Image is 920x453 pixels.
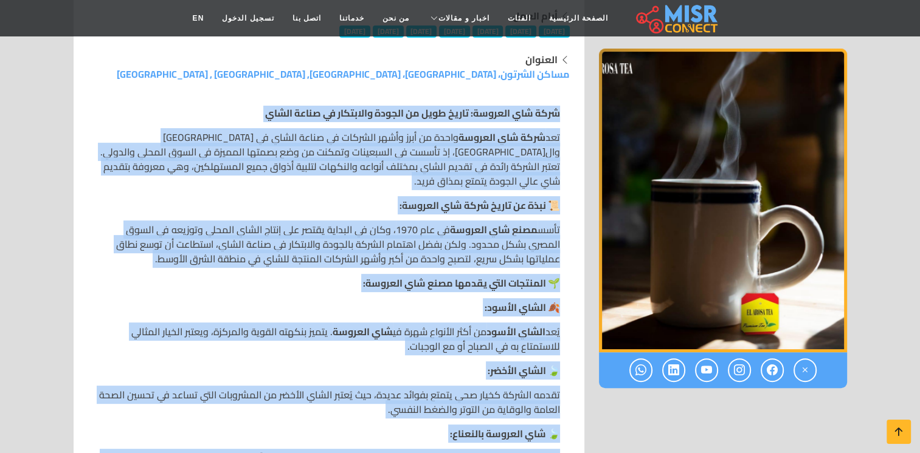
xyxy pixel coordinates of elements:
strong: شاي العروسة [333,322,393,341]
a: من نحن [373,7,418,30]
p: تقدمه الشركة كخيار صحي يتمتع بفوائد عديدة، حيث يُعتبر الشاي الأخضر من المشروبات التي تساعد في تحس... [98,387,560,417]
a: مساكن الشرتون، [GEOGRAPHIC_DATA]، [GEOGRAPHIC_DATA], [GEOGRAPHIC_DATA] , [GEOGRAPHIC_DATA] [117,65,570,83]
a: تسجيل الدخول [213,7,283,30]
strong: 🍂 الشاي الأسود: [485,298,560,316]
a: EN [184,7,213,30]
strong: 📜 نبذة عن تاريخ شركة شاي العروسة: [399,196,560,214]
a: الصفحة الرئيسية [540,7,617,30]
a: اخبار و مقالات [418,7,499,30]
p: تعد واحدة من أبرز وأشهر الشركات في صناعة الشاي في [GEOGRAPHIC_DATA] وال[GEOGRAPHIC_DATA]، إذ تأسس... [98,130,560,188]
strong: العنوان [525,50,558,69]
p: يُعد من أكثر الأنواع شهرة في . يتميز بنكهته القوية والمركزة، ويعتبر الخيار المثالي للاستمتاع به ف... [98,324,560,353]
a: الفئات [499,7,540,30]
strong: 🍃 الشاي الأخضر: [488,361,560,380]
div: 1 / 1 [599,49,847,352]
img: مصنع شاي العروسة [599,49,847,352]
strong: 🍃 شاي العروسة بالنعناع: [450,424,560,443]
a: اتصل بنا [283,7,330,30]
strong: الشاي الأسود [486,322,545,341]
strong: مصنع شاي العروسة [450,220,538,239]
strong: 🌱 المنتجات التي يقدمها مصنع شاي العروسة: [363,274,560,292]
strong: شركة شاي العروسة [458,128,545,146]
strong: شركة شاي العروسة: تاريخ طويل من الجودة والابتكار في صناعة الشاي [265,104,560,122]
a: خدماتنا [330,7,373,30]
p: تأسس في عام 1970، وكان في البداية يقتصر على إنتاج الشاي المحلي وتوزيعه في السوق المصري بشكل محدود... [98,222,560,266]
img: main.misr_connect [636,3,718,33]
span: اخبار و مقالات [438,13,489,24]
